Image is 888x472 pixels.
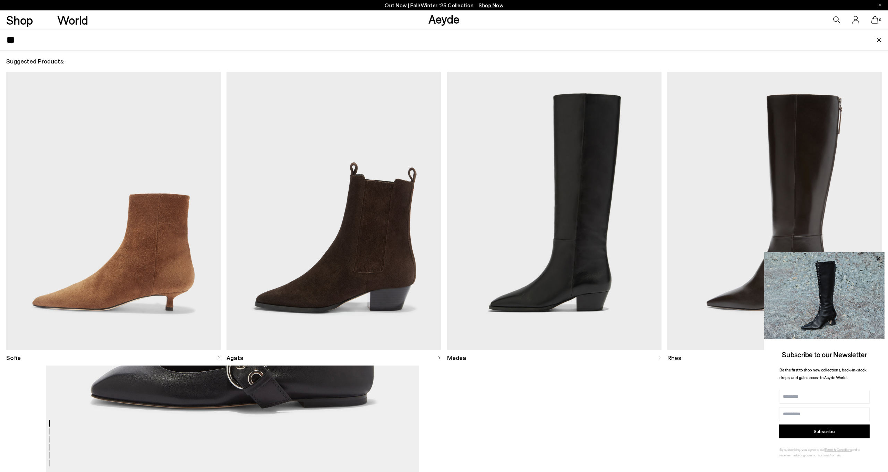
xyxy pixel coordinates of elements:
span: Navigate to /collections/new-in [479,2,503,8]
img: svg%3E [437,356,441,360]
img: Descriptive text [6,72,221,350]
a: Rhea [667,350,882,366]
img: Descriptive text [227,72,441,350]
a: Terms & Conditions [825,447,852,452]
span: Be the first to shop new collections, back-in-stock drops, and gain access to Aeyde World. [779,367,866,380]
img: svg%3E [658,356,661,360]
img: svg%3E [217,356,221,360]
span: Agata [227,353,244,362]
span: 0 [878,18,882,22]
a: Agata [227,350,441,366]
img: Descriptive text [447,72,661,350]
h2: Suggested Products: [6,57,882,66]
a: Medea [447,350,661,366]
span: By subscribing, you agree to our [779,447,825,452]
a: Aeyde [428,11,460,26]
span: Sofie [6,353,21,362]
button: Subscribe [779,424,870,438]
span: Subscribe to our Newsletter [782,350,867,359]
img: close.svg [876,37,882,42]
p: Out Now | Fall/Winter ‘25 Collection [385,1,503,10]
span: Medea [447,353,466,362]
a: 0 [871,16,878,24]
a: Sofie [6,350,221,366]
a: World [57,14,88,26]
img: 2a6287a1333c9a56320fd6e7b3c4a9a9.jpg [764,252,885,339]
img: Descriptive text [667,72,882,350]
span: Rhea [667,353,682,362]
a: Shop [6,14,33,26]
